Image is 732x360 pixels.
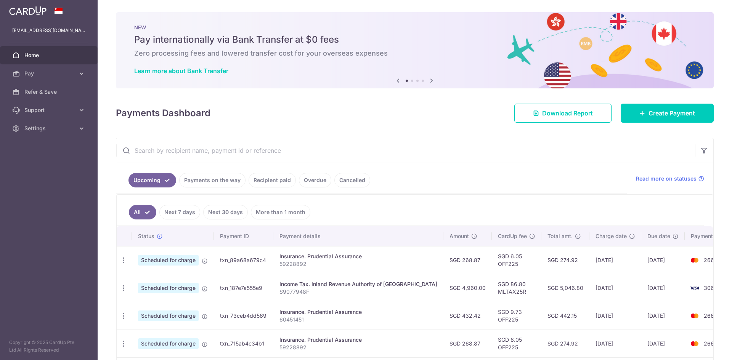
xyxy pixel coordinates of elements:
th: Payment ID [214,226,273,246]
td: [DATE] [589,246,641,274]
td: txn_89a68a679c4 [214,246,273,274]
h4: Payments Dashboard [116,106,210,120]
img: Bank transfer banner [116,12,714,88]
td: [DATE] [589,330,641,357]
p: [EMAIL_ADDRESS][DOMAIN_NAME] [12,27,85,34]
td: SGD 268.87 [443,246,492,274]
span: 3060 [704,285,718,291]
span: CardUp fee [498,232,527,240]
p: 59228892 [279,344,437,351]
p: S9077948F [279,288,437,296]
span: Scheduled for charge [138,338,199,349]
span: 2662 [704,340,718,347]
input: Search by recipient name, payment id or reference [116,138,695,163]
img: Bank Card [687,256,702,265]
span: Scheduled for charge [138,283,199,293]
td: SGD 9.73 OFF225 [492,302,541,330]
td: SGD 274.92 [541,330,589,357]
p: 60451451 [279,316,437,323]
div: Insurance. Prudential Assurance [279,253,437,260]
a: All [129,205,156,219]
a: Recipient paid [249,173,296,187]
td: txn_715ab4c34b1 [214,330,273,357]
span: Download Report [542,109,593,118]
td: [DATE] [589,302,641,330]
span: Refer & Save [24,88,75,96]
span: Scheduled for charge [138,310,199,321]
td: SGD 4,960.00 [443,274,492,302]
td: SGD 432.42 [443,302,492,330]
th: Payment details [273,226,443,246]
td: [DATE] [641,274,685,302]
h6: Zero processing fees and lowered transfer cost for your overseas expenses [134,49,695,58]
td: SGD 86.80 MLTAX25R [492,274,541,302]
h5: Pay internationally via Bank Transfer at $0 fees [134,34,695,46]
span: Create Payment [649,109,695,118]
td: SGD 6.05 OFF225 [492,330,541,357]
a: Create Payment [621,104,714,123]
td: SGD 442.15 [541,302,589,330]
div: Income Tax. Inland Revenue Authority of [GEOGRAPHIC_DATA] [279,280,437,288]
div: Insurance. Prudential Assurance [279,308,437,316]
span: 2662 [704,257,718,263]
img: Bank Card [687,283,702,293]
td: [DATE] [641,246,685,274]
span: Read more on statuses [636,175,697,182]
span: Scheduled for charge [138,255,199,266]
a: Learn more about Bank Transfer [134,67,228,75]
td: [DATE] [589,274,641,302]
span: Home [24,51,75,59]
td: SGD 5,046.80 [541,274,589,302]
td: SGD 274.92 [541,246,589,274]
img: Bank Card [687,311,702,320]
a: Next 7 days [159,205,200,219]
a: Download Report [514,104,612,123]
a: Upcoming [128,173,176,187]
a: More than 1 month [251,205,310,219]
span: Support [24,106,75,114]
div: Insurance. Prudential Assurance [279,336,437,344]
a: Next 30 days [203,205,248,219]
span: Due date [647,232,670,240]
p: NEW [134,24,695,30]
img: CardUp [9,6,47,15]
td: [DATE] [641,330,685,357]
span: Settings [24,125,75,132]
p: 59228892 [279,260,437,268]
a: Read more on statuses [636,175,704,182]
span: Charge date [596,232,627,240]
span: 2662 [704,312,718,319]
td: [DATE] [641,302,685,330]
a: Cancelled [334,173,370,187]
img: Bank Card [687,339,702,348]
td: txn_73ceb4dd569 [214,302,273,330]
a: Payments on the way [179,173,246,187]
span: Amount [449,232,469,240]
span: Total amt. [547,232,573,240]
td: SGD 6.05 OFF225 [492,246,541,274]
span: Pay [24,70,75,77]
a: Overdue [299,173,331,187]
td: txn_187e7a555e9 [214,274,273,302]
td: SGD 268.87 [443,330,492,357]
span: Status [138,232,154,240]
